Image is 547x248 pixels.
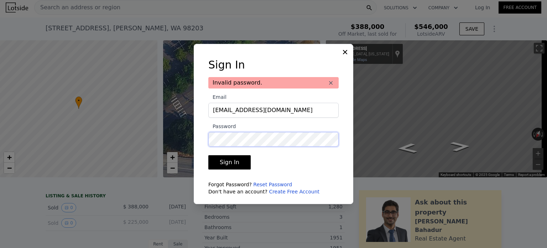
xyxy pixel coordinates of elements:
[208,77,339,88] div: Invalid password.
[208,94,226,100] span: Email
[208,123,236,129] span: Password
[208,59,339,71] h3: Sign In
[208,155,251,169] button: Sign In
[269,189,319,194] a: Create Free Account
[208,103,339,118] input: Email
[327,79,334,86] button: ×
[253,182,292,187] a: Reset Password
[208,132,339,147] input: Password
[208,181,339,195] div: Forgot Password? Don't have an account?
